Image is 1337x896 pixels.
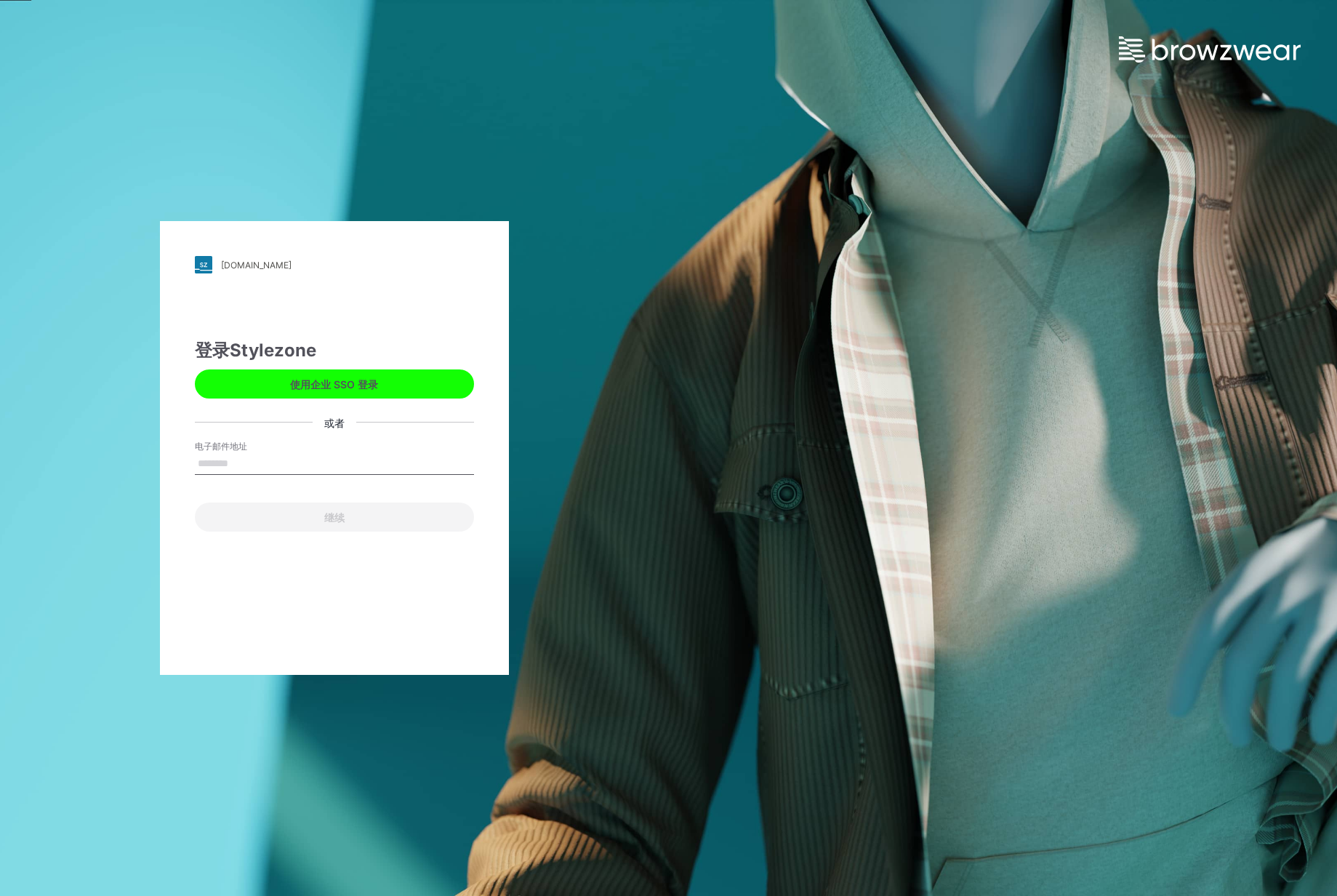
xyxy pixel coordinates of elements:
label: 电子邮件地址 [195,440,297,453]
button: 使用企业 SSO 登录 [195,369,474,399]
img: stylezone-logo.562084cfcfab977791bfbf7441f1a819.svg [195,256,212,273]
div: 登录Stylezone [195,337,474,364]
img: browzwear-logo.e42bd6dac1945053ebaf764b6aa21510.svg [1119,36,1301,63]
div: [DOMAIN_NAME] [221,260,292,271]
div: 或者 [313,415,356,430]
a: [DOMAIN_NAME] [195,256,474,273]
